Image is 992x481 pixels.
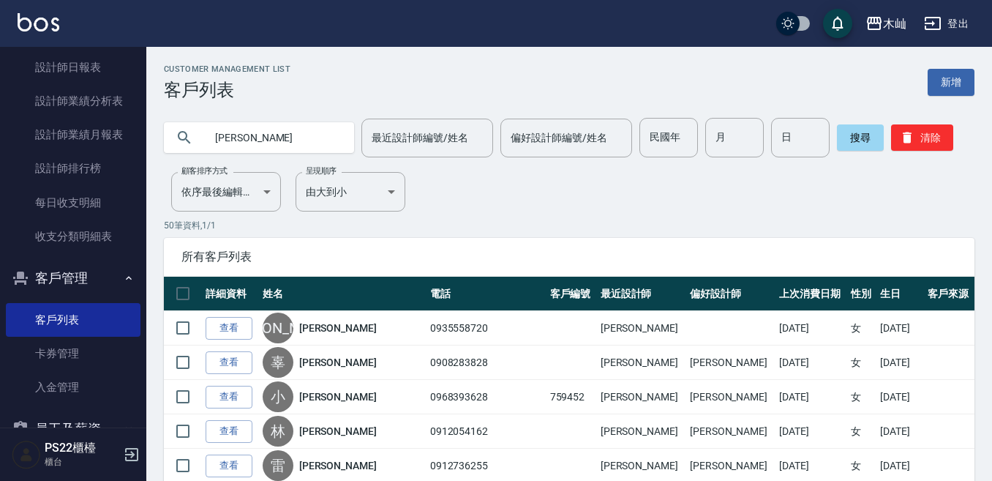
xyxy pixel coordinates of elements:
td: [PERSON_NAME] [597,346,686,380]
a: [PERSON_NAME] [299,389,377,404]
button: 木屾 [860,9,912,39]
div: 雷 [263,450,293,481]
a: 查看 [206,420,252,443]
a: 卡券管理 [6,337,140,370]
a: [PERSON_NAME] [299,321,377,335]
td: 759452 [546,380,597,414]
img: Logo [18,13,59,31]
td: 女 [847,380,876,414]
a: [PERSON_NAME] [299,424,377,439]
label: 呈現順序 [306,165,337,176]
td: [PERSON_NAME] [597,380,686,414]
td: [PERSON_NAME] [686,380,775,414]
img: Person [12,440,41,469]
th: 生日 [876,277,924,311]
div: [PERSON_NAME] [263,313,293,343]
a: 設計師業績分析表 [6,84,140,118]
a: 查看 [206,351,252,374]
a: 收支分類明細表 [6,220,140,253]
a: 查看 [206,317,252,340]
td: 0908283828 [427,346,546,380]
button: 清除 [891,124,953,151]
td: [PERSON_NAME] [597,414,686,449]
a: 設計師日報表 [6,51,140,84]
span: 所有客戶列表 [181,250,957,264]
input: 搜尋關鍵字 [205,118,342,157]
a: 新增 [928,69,974,96]
button: save [823,9,852,38]
td: [DATE] [876,414,924,449]
td: 女 [847,346,876,380]
a: 查看 [206,386,252,409]
div: 由大到小 [296,172,405,212]
h3: 客戶列表 [164,80,290,100]
td: [PERSON_NAME] [686,346,775,380]
h2: Customer Management List [164,64,290,74]
td: [DATE] [775,346,847,380]
td: [DATE] [775,414,847,449]
button: 登出 [918,10,974,37]
a: [PERSON_NAME] [299,355,377,370]
button: 搜尋 [837,124,884,151]
td: [DATE] [876,311,924,346]
td: [DATE] [876,380,924,414]
th: 最近設計師 [597,277,686,311]
button: 員工及薪資 [6,410,140,448]
td: 0968393628 [427,380,546,414]
a: 查看 [206,455,252,477]
td: [PERSON_NAME] [686,414,775,449]
div: 木屾 [883,15,906,33]
label: 顧客排序方式 [181,165,228,176]
th: 客戶來源 [924,277,974,311]
a: 客戶列表 [6,303,140,337]
td: [PERSON_NAME] [597,311,686,346]
th: 電話 [427,277,546,311]
td: [DATE] [876,346,924,380]
td: 女 [847,311,876,346]
td: [DATE] [775,311,847,346]
a: [PERSON_NAME] [299,458,377,473]
th: 姓名 [259,277,427,311]
a: 每日收支明細 [6,186,140,220]
div: 依序最後編輯時間 [171,172,281,212]
h5: PS22櫃檯 [45,441,119,455]
th: 偏好設計師 [686,277,775,311]
div: 林 [263,416,293,447]
div: 小 [263,381,293,412]
p: 櫃台 [45,455,119,469]
td: [DATE] [775,380,847,414]
th: 上次消費日期 [775,277,847,311]
div: 辜 [263,347,293,378]
th: 詳細資料 [202,277,259,311]
td: 0935558720 [427,311,546,346]
p: 50 筆資料, 1 / 1 [164,219,974,232]
th: 性別 [847,277,876,311]
a: 入金管理 [6,370,140,404]
a: 設計師排行榜 [6,152,140,185]
td: 0912054162 [427,414,546,449]
a: 設計師業績月報表 [6,118,140,152]
td: 女 [847,414,876,449]
th: 客戶編號 [546,277,597,311]
button: 客戶管理 [6,259,140,297]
